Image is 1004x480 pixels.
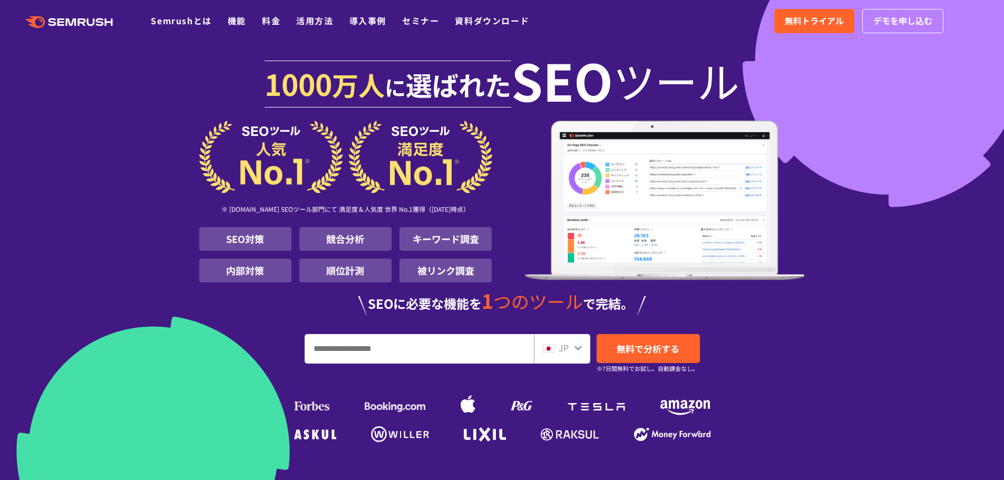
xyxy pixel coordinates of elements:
span: 無料で分析する [617,342,679,355]
span: 万人 [332,65,385,103]
a: セミナー [402,14,439,27]
div: ※ [DOMAIN_NAME] SEOツール部門にて 満足度＆人気度 世界 No.1獲得（[DATE]時点） [199,193,492,227]
span: JP [559,341,569,354]
a: 資料ダウンロード [455,14,529,27]
span: に [385,72,406,102]
span: SEO [511,59,613,101]
a: デモを申し込む [862,9,943,33]
li: 競合分析 [299,227,392,251]
li: キーワード調査 [399,227,492,251]
li: 内部対策 [199,259,291,282]
span: 1000 [265,62,332,104]
span: 選ばれた [406,65,511,103]
li: SEO対策 [199,227,291,251]
span: 無料トライアル [785,14,844,28]
span: ツール [613,59,739,101]
span: デモを申し込む [873,14,932,28]
li: 順位計測 [299,259,392,282]
small: ※7日間無料でお試し。自動課金なし。 [597,364,698,374]
a: 無料トライアル [774,9,854,33]
div: SEOに必要な機能を [199,291,805,315]
a: 機能 [228,14,246,27]
a: 導入事例 [349,14,386,27]
span: 1 [482,286,493,315]
span: で完結。 [583,294,633,312]
a: 無料で分析する [597,334,700,363]
input: URL、キーワードを入力してください [305,335,533,363]
a: 活用方法 [296,14,333,27]
a: Semrushとは [151,14,211,27]
span: つのツール [493,288,583,314]
li: 被リンク調査 [399,259,492,282]
a: 料金 [262,14,280,27]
